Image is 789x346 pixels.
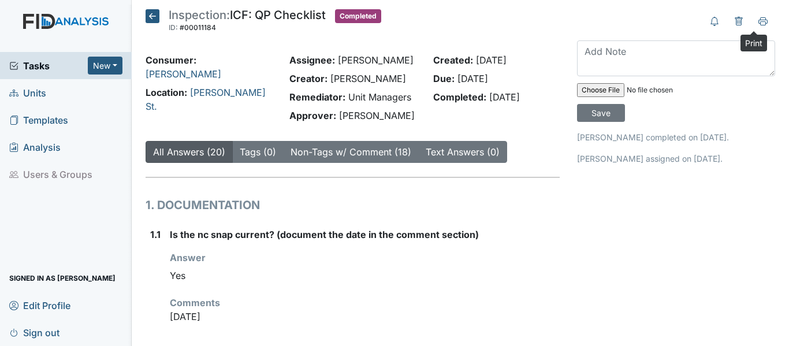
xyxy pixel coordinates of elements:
[170,310,560,323] p: [DATE]
[146,68,221,80] a: [PERSON_NAME]
[146,141,233,163] button: All Answers (20)
[169,23,178,32] span: ID:
[330,73,406,84] span: [PERSON_NAME]
[426,146,500,158] a: Text Answers (0)
[180,23,216,32] span: #00011184
[170,265,560,287] div: Yes
[170,228,479,241] label: Is the nc snap current? (document the date in the comment section)
[170,252,206,263] strong: Answer
[577,131,775,143] p: [PERSON_NAME] completed on [DATE].
[433,73,455,84] strong: Due:
[169,9,326,35] div: ICF: QP Checklist
[291,146,411,158] a: Non-Tags w/ Comment (18)
[740,35,767,51] div: Print
[232,141,284,163] button: Tags (0)
[339,110,415,121] span: [PERSON_NAME]
[170,296,220,310] label: Comments
[9,59,88,73] a: Tasks
[146,87,187,98] strong: Location:
[9,84,46,102] span: Units
[457,73,488,84] span: [DATE]
[289,110,336,121] strong: Approver:
[577,104,625,122] input: Save
[240,146,276,158] a: Tags (0)
[433,54,473,66] strong: Created:
[338,54,414,66] span: [PERSON_NAME]
[476,54,507,66] span: [DATE]
[146,54,196,66] strong: Consumer:
[418,141,507,163] button: Text Answers (0)
[289,54,335,66] strong: Assignee:
[9,296,70,314] span: Edit Profile
[9,269,116,287] span: Signed in as [PERSON_NAME]
[289,73,327,84] strong: Creator:
[169,8,230,22] span: Inspection:
[577,152,775,165] p: [PERSON_NAME] assigned on [DATE].
[153,146,225,158] a: All Answers (20)
[150,228,161,241] label: 1.1
[146,87,266,112] a: [PERSON_NAME] St.
[489,91,520,103] span: [DATE]
[289,91,345,103] strong: Remediator:
[433,91,486,103] strong: Completed:
[283,141,419,163] button: Non-Tags w/ Comment (18)
[88,57,122,75] button: New
[9,138,61,156] span: Analysis
[146,196,560,214] h1: 1. DOCUMENTATION
[335,9,381,23] span: Completed
[348,91,411,103] span: Unit Managers
[9,111,68,129] span: Templates
[9,323,59,341] span: Sign out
